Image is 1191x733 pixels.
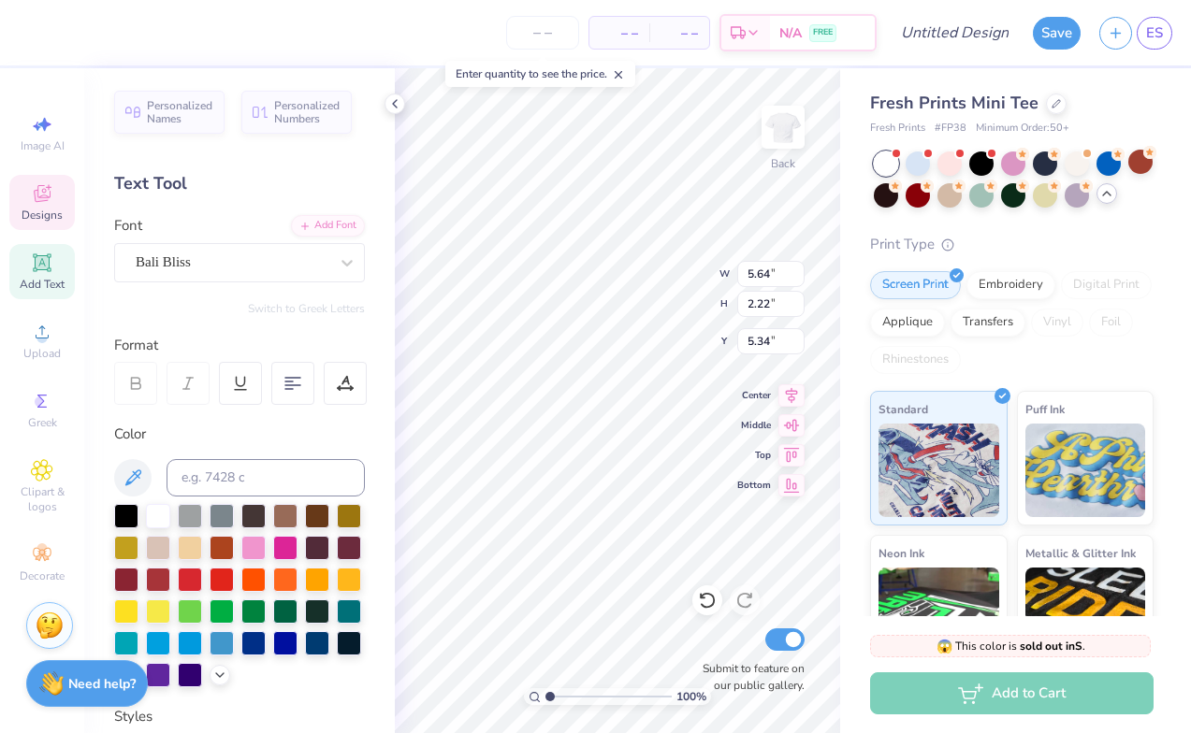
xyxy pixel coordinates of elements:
button: Switch to Greek Letters [248,301,365,316]
span: Greek [28,415,57,430]
span: Upload [23,346,61,361]
label: Font [114,215,142,237]
img: Neon Ink [879,568,999,661]
span: Decorate [20,568,65,583]
div: Transfers [951,309,1025,337]
a: ES [1137,17,1172,50]
img: Back [764,108,802,146]
span: Personalized Names [147,99,213,125]
span: Personalized Numbers [274,99,341,125]
img: Puff Ink [1025,424,1146,517]
span: Designs [22,208,63,223]
span: Image AI [21,138,65,153]
div: Styles [114,706,365,727]
span: Metallic & Glitter Ink [1025,543,1136,563]
div: Print Type [870,234,1154,255]
strong: sold out in S [1020,639,1082,654]
div: Back [771,155,795,172]
img: Metallic & Glitter Ink [1025,568,1146,661]
input: – – [506,16,579,50]
span: – – [601,23,638,43]
button: Save [1033,17,1081,50]
span: 100 % [676,688,706,705]
div: Screen Print [870,271,961,299]
span: This color is . [937,638,1085,654]
div: Vinyl [1031,309,1083,337]
span: Fresh Prints Mini Tee [870,92,1038,114]
span: Middle [737,419,771,432]
span: # FP38 [935,121,966,137]
div: Format [114,335,367,356]
span: Top [737,449,771,462]
span: Clipart & logos [9,484,75,514]
span: Standard [879,399,928,419]
span: Center [737,389,771,402]
span: FREE [813,26,833,39]
div: Applique [870,309,945,337]
span: Add Text [20,277,65,292]
span: – – [661,23,698,43]
span: Minimum Order: 50 + [976,121,1069,137]
span: Bottom [737,479,771,492]
div: Color [114,424,365,445]
div: Digital Print [1061,271,1152,299]
span: Neon Ink [879,543,924,563]
span: N/A [779,23,802,43]
div: Enter quantity to see the price. [445,61,635,87]
input: Untitled Design [886,14,1024,51]
div: Text Tool [114,171,365,196]
span: 😱 [937,638,952,655]
img: Standard [879,424,999,517]
div: Foil [1089,309,1133,337]
div: Rhinestones [870,346,961,374]
span: Puff Ink [1025,399,1065,419]
span: ES [1146,22,1163,44]
strong: Need help? [68,675,136,693]
div: Embroidery [966,271,1055,299]
label: Submit to feature on our public gallery. [692,660,805,694]
span: Fresh Prints [870,121,925,137]
div: Add Font [291,215,365,237]
input: e.g. 7428 c [167,459,365,496]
